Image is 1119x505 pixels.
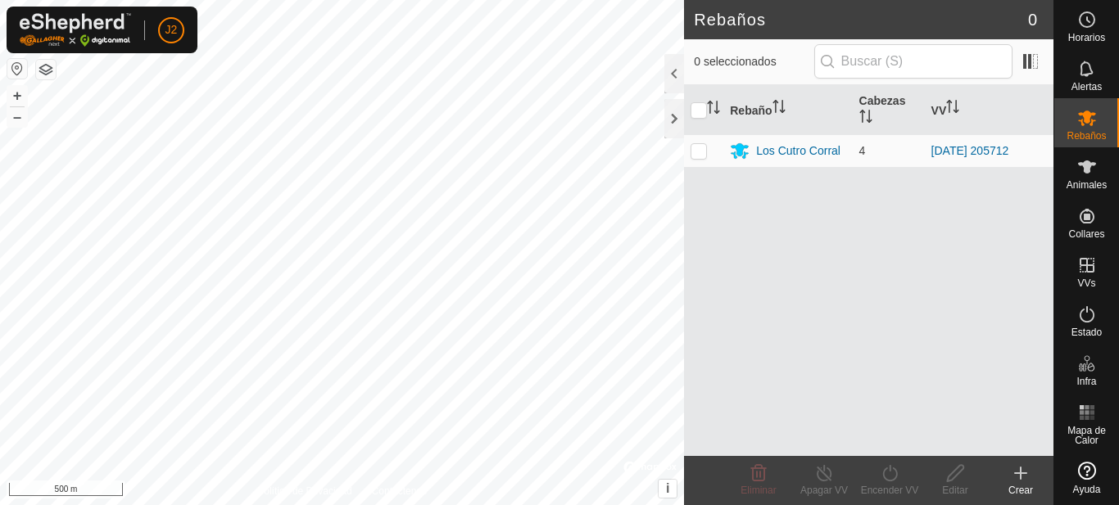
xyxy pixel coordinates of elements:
font: Eliminar [741,485,776,496]
font: Infra [1076,376,1096,387]
font: Horarios [1068,32,1105,43]
font: J2 [165,23,178,36]
font: Apagar VV [800,485,848,496]
p-sorticon: Activar para ordenar [946,102,959,115]
font: VV [931,103,947,116]
font: 4 [859,144,866,157]
font: Contáctenos [372,485,427,497]
img: Logotipo de Gallagher [20,13,131,47]
font: Animales [1067,179,1107,191]
button: Capas del Mapa [36,60,56,79]
a: Contáctenos [372,484,427,498]
font: Estado [1071,327,1102,338]
font: + [13,87,22,104]
p-sorticon: Activar para ordenar [859,112,872,125]
p-sorticon: Activar para ordenar [707,103,720,116]
font: i [666,481,669,495]
font: Los Cutro Corral [756,144,840,157]
font: Rebaños [694,11,766,29]
font: Editar [942,485,967,496]
font: Collares [1068,228,1104,240]
a: Ayuda [1054,455,1119,501]
a: [DATE] 205712 [931,144,1009,157]
font: Crear [1008,485,1033,496]
font: 0 seleccionados [694,55,776,68]
button: i [659,480,677,498]
p-sorticon: Activar para ordenar [772,102,786,115]
font: 0 [1028,11,1037,29]
font: Alertas [1071,81,1102,92]
font: Ayuda [1073,484,1101,495]
input: Buscar (S) [814,44,1013,79]
a: Política de Privacidad [257,484,351,498]
font: VVs [1077,277,1095,289]
font: – [13,108,21,125]
font: Mapa de Calor [1067,425,1106,446]
button: + [7,86,27,106]
font: Encender VV [861,485,919,496]
font: Cabezas [859,94,906,107]
font: Rebaño [730,103,772,116]
font: Política de Privacidad [257,485,351,497]
button: Restablecer Mapa [7,59,27,79]
button: – [7,107,27,127]
font: Rebaños [1067,130,1106,142]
